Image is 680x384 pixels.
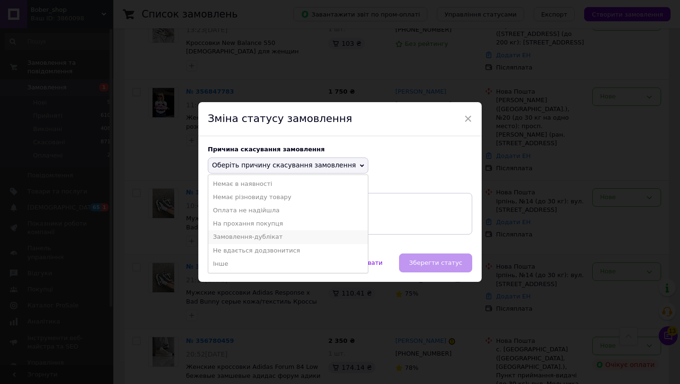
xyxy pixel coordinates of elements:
div: Причина скасування замовлення [208,146,472,153]
li: Замовлення-дублікат [208,230,368,244]
li: Немає різновиду товару [208,191,368,204]
li: На прохання покупця [208,217,368,230]
li: Не вдається додзвонитися [208,244,368,257]
span: Оберіть причину скасування замовлення [212,161,356,169]
li: Немає в наявності [208,177,368,191]
li: Оплата не надійшла [208,204,368,217]
li: Інше [208,257,368,271]
div: Зміна статусу замовлення [198,102,482,136]
span: × [464,111,472,127]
